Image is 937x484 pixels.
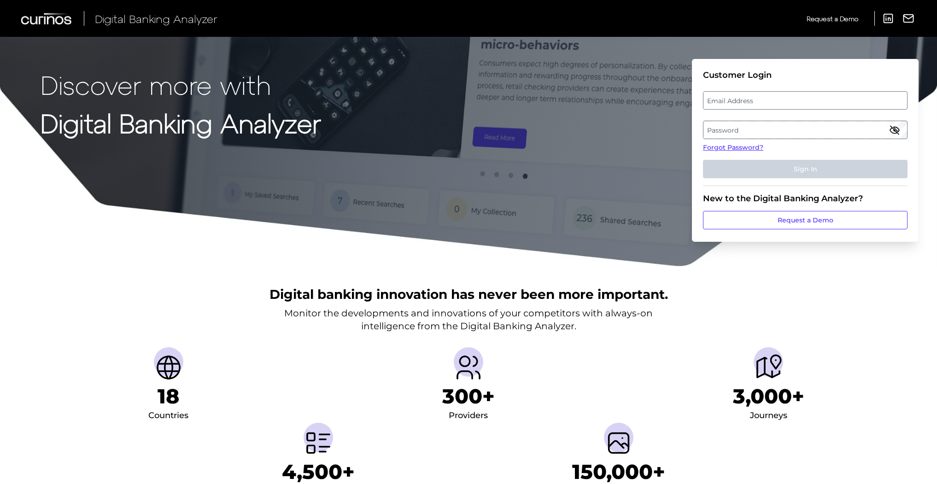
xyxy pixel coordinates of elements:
[449,408,488,423] div: Providers
[703,193,908,204] div: New to the Digital Banking Analyzer?
[703,70,908,80] div: Customer Login
[442,384,495,408] h1: 300+
[154,353,183,382] img: Countries
[158,384,179,408] h1: 18
[95,12,217,25] span: Digital Banking Analyzer
[750,408,787,423] div: Journeys
[807,15,858,23] span: Request a Demo
[733,384,804,408] h1: 3,000+
[269,286,668,303] h2: Digital banking innovation has never been more important.
[41,70,321,99] p: Discover more with
[703,160,908,178] button: Sign In
[572,460,665,484] h1: 150,000+
[304,428,333,458] img: Metrics
[703,122,907,138] label: Password
[282,460,355,484] h1: 4,500+
[703,92,907,109] label: Email Address
[604,428,633,458] img: Screenshots
[807,11,858,26] a: Request a Demo
[148,408,188,423] div: Countries
[454,353,483,382] img: Providers
[703,143,908,152] a: Forgot Password?
[284,307,653,332] p: Monitor the developments and innovations of your competitors with always-on intelligence from the...
[754,353,783,382] img: Journeys
[21,13,73,24] img: Curinos
[703,211,908,229] a: Request a Demo
[41,107,321,138] strong: Digital Banking Analyzer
